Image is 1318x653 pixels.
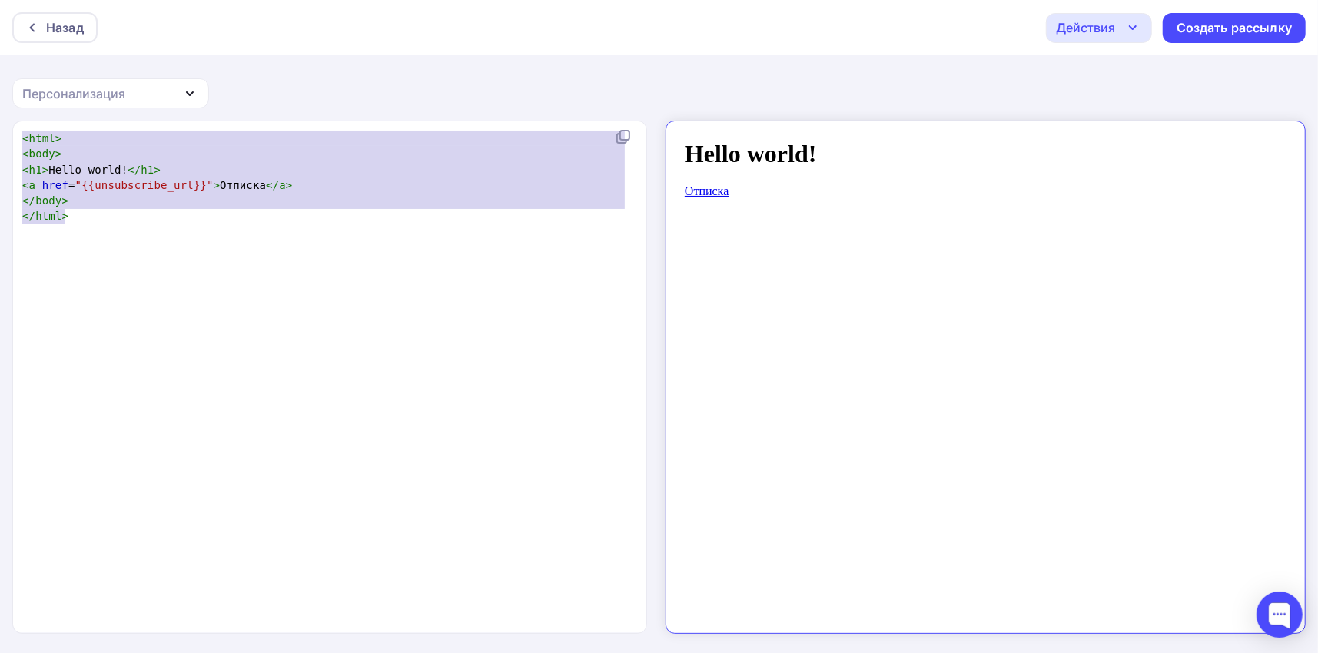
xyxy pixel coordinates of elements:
button: Действия [1046,13,1152,43]
span: < [22,148,29,160]
span: html [35,210,61,222]
span: body [35,194,61,207]
span: > [55,132,62,144]
a: Отписка [6,51,50,64]
span: < [22,179,29,191]
span: </ [22,210,35,222]
span: a [279,179,286,191]
span: a [29,179,36,191]
h1: Hello world! [6,6,609,35]
span: </ [128,164,141,176]
span: h1 [141,164,154,176]
span: href [42,179,68,191]
span: > [214,179,221,191]
span: html [29,132,55,144]
div: Создать рассылку [1177,19,1292,37]
span: </ [22,194,35,207]
span: > [61,194,68,207]
div: Действия [1056,18,1115,37]
span: > [286,179,293,191]
div: Персонализация [22,85,125,103]
span: > [154,164,161,176]
span: > [61,210,68,222]
span: < [22,164,29,176]
span: </ [266,179,279,191]
span: h1 [29,164,42,176]
span: > [55,148,62,160]
span: "{{unsubscribe_url}}" [75,179,214,191]
span: = Отписка [22,179,293,191]
span: Hello world! [22,164,161,176]
span: body [29,148,55,160]
button: Персонализация [12,78,209,108]
span: < [22,132,29,144]
span: > [42,164,49,176]
div: Назад [46,18,84,37]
